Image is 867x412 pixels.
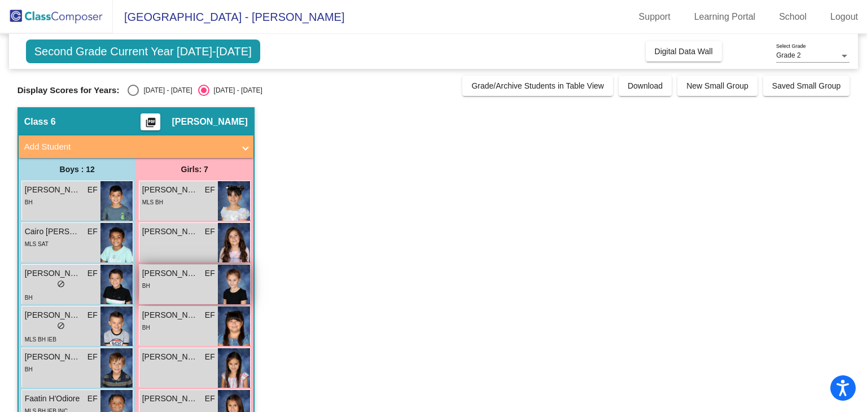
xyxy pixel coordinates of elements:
span: Class 6 [24,116,56,128]
span: [PERSON_NAME] [142,351,199,363]
span: BH [142,283,150,289]
span: [PERSON_NAME] [142,226,199,238]
span: New Small Group [686,81,748,90]
button: Digital Data Wall [646,41,722,62]
span: Faatin H'Odiore [25,393,81,405]
span: EF [87,351,98,363]
button: Grade/Archive Students in Table View [462,76,613,96]
span: do_not_disturb_alt [57,322,65,330]
span: [PERSON_NAME] [142,184,199,196]
button: New Small Group [677,76,757,96]
button: Saved Small Group [763,76,850,96]
a: Learning Portal [685,8,765,26]
span: Download [628,81,663,90]
span: [PERSON_NAME] [25,309,81,321]
a: School [770,8,816,26]
span: EF [87,268,98,279]
span: [PERSON_NAME] [142,268,199,279]
span: BH [142,325,150,331]
button: Print Students Details [141,113,160,130]
span: MLS BH [142,199,163,205]
span: BH [25,295,33,301]
span: MLS SAT [25,241,49,247]
span: BH [25,199,33,205]
mat-radio-group: Select an option [128,85,262,96]
span: Display Scores for Years: [17,85,120,95]
span: [PERSON_NAME] [172,116,247,128]
a: Logout [821,8,867,26]
mat-panel-title: Add Student [24,141,234,154]
span: EF [87,184,98,196]
span: EF [205,184,215,196]
div: [DATE] - [DATE] [139,85,192,95]
span: [PERSON_NAME] [25,184,81,196]
span: EF [205,351,215,363]
span: [PERSON_NAME] [142,393,199,405]
span: Saved Small Group [772,81,840,90]
mat-expansion-panel-header: Add Student [19,135,253,158]
mat-icon: picture_as_pdf [144,117,157,133]
span: EF [87,393,98,405]
span: EF [205,309,215,321]
div: Boys : 12 [19,158,136,181]
div: Girls: 7 [136,158,253,181]
span: EF [205,226,215,238]
span: EF [205,268,215,279]
span: EF [87,309,98,321]
div: [DATE] - [DATE] [209,85,262,95]
span: Grade 2 [776,51,800,59]
span: [PERSON_NAME] [25,268,81,279]
span: Cairo [PERSON_NAME] [25,226,81,238]
button: Download [619,76,672,96]
span: [GEOGRAPHIC_DATA] - [PERSON_NAME] [113,8,344,26]
span: Grade/Archive Students in Table View [471,81,604,90]
a: Support [630,8,680,26]
span: EF [87,226,98,238]
span: EF [205,393,215,405]
span: MLS BH IEB [25,336,56,343]
span: Digital Data Wall [655,47,713,56]
span: do_not_disturb_alt [57,280,65,288]
span: BH [25,366,33,372]
span: [PERSON_NAME] [142,309,199,321]
span: [PERSON_NAME] [25,351,81,363]
span: Second Grade Current Year [DATE]-[DATE] [26,40,260,63]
